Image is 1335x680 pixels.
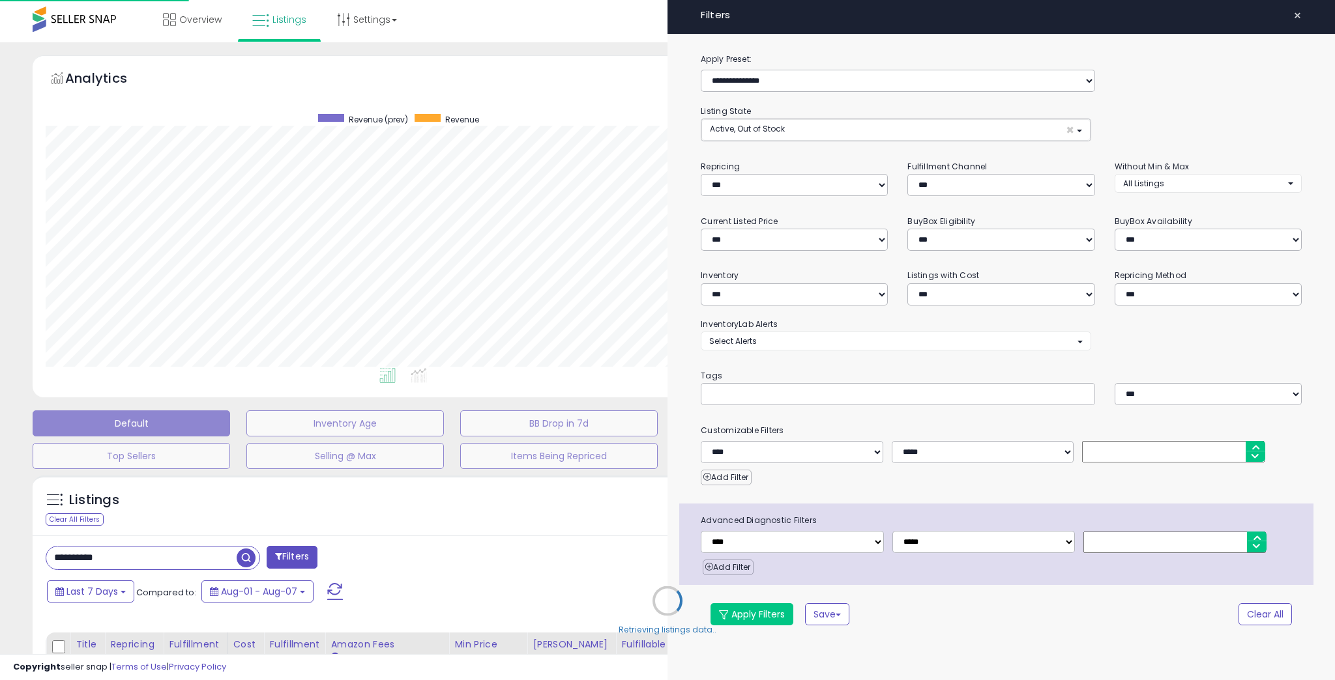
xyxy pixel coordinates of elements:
span: Select Alerts [709,335,757,347]
button: × [1288,7,1307,25]
small: BuyBox Eligibility [907,216,975,227]
h4: Filters [701,10,1302,21]
span: Active, Out of Stock [710,123,785,134]
small: Customizable Filters [691,423,1312,438]
div: Retrieving listings data.. [619,623,716,635]
small: Current Listed Price [701,216,778,227]
button: Select Alerts [701,332,1091,350]
span: × [1066,123,1074,137]
small: Without Min & Max [1115,161,1190,172]
small: InventoryLab Alerts [701,319,778,330]
label: Apply Preset: [691,52,1312,66]
small: Tags [691,369,1312,383]
span: × [1293,7,1302,25]
small: Repricing Method [1115,270,1187,281]
small: BuyBox Availability [1115,216,1192,227]
small: Fulfillment Channel [907,161,987,172]
small: Repricing [701,161,740,172]
small: Inventory [701,270,739,281]
small: Listing State [701,106,751,117]
span: All Listings [1123,178,1164,189]
button: All Listings [1115,174,1302,193]
button: Active, Out of Stock × [701,119,1091,141]
small: Listings with Cost [907,270,979,281]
